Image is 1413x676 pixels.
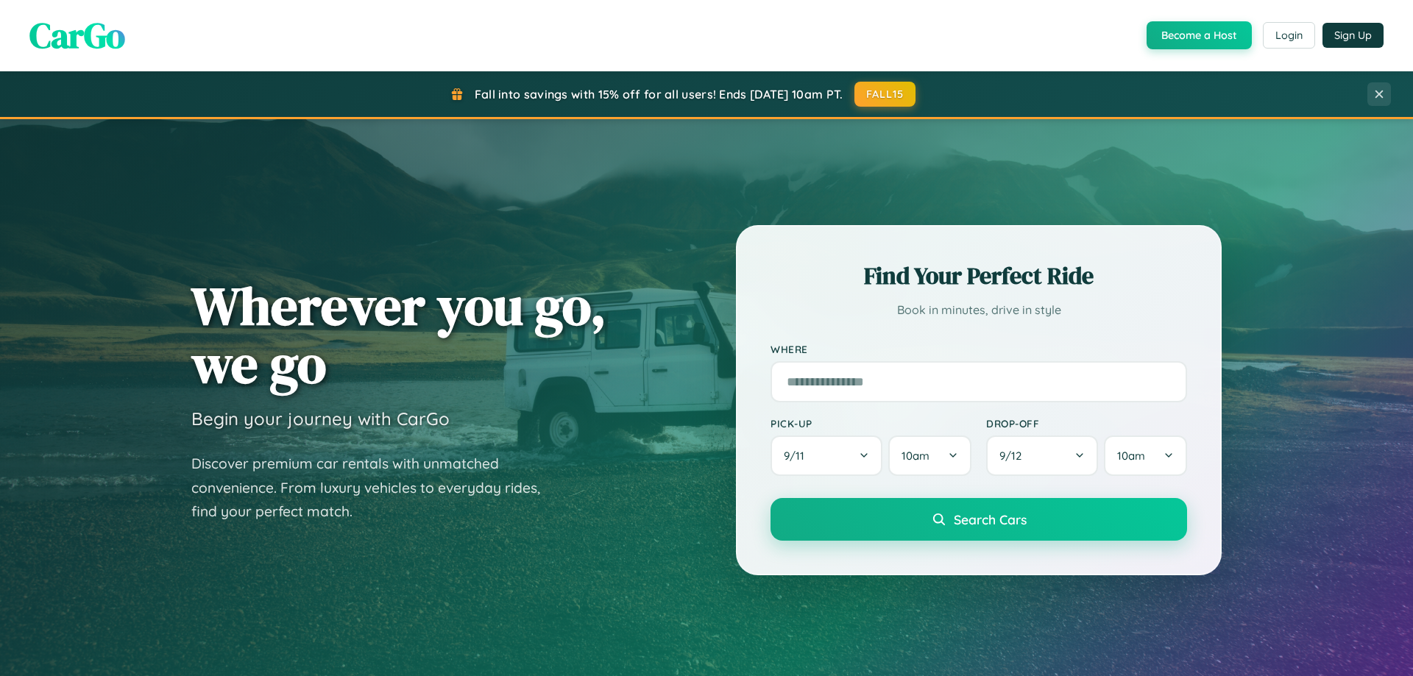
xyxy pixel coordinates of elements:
[954,511,1027,527] span: Search Cars
[771,343,1187,355] label: Where
[771,417,971,430] label: Pick-up
[29,11,125,60] span: CarGo
[854,82,916,107] button: FALL15
[191,408,450,430] h3: Begin your journey with CarGo
[191,277,606,393] h1: Wherever you go, we go
[1117,449,1145,463] span: 10am
[1263,22,1315,49] button: Login
[784,449,812,463] span: 9 / 11
[1147,21,1252,49] button: Become a Host
[771,435,882,476] button: 9/11
[999,449,1029,463] span: 9 / 12
[902,449,929,463] span: 10am
[986,435,1098,476] button: 9/12
[771,498,1187,541] button: Search Cars
[771,260,1187,292] h2: Find Your Perfect Ride
[191,452,559,524] p: Discover premium car rentals with unmatched convenience. From luxury vehicles to everyday rides, ...
[475,87,843,102] span: Fall into savings with 15% off for all users! Ends [DATE] 10am PT.
[1104,435,1187,476] button: 10am
[888,435,971,476] button: 10am
[1322,23,1384,48] button: Sign Up
[771,299,1187,321] p: Book in minutes, drive in style
[986,417,1187,430] label: Drop-off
